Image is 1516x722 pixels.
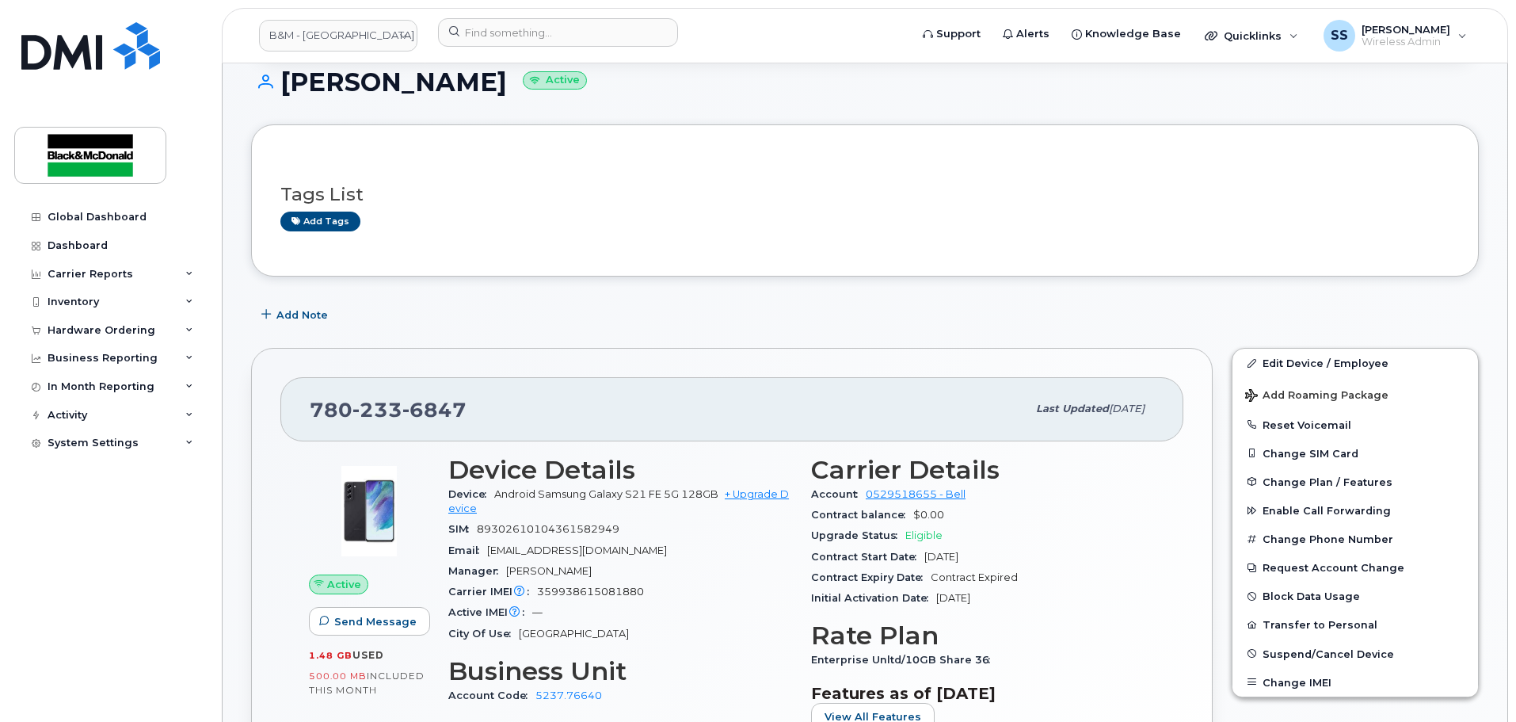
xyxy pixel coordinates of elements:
span: Initial Activation Date [811,592,936,604]
span: Wireless Admin [1362,36,1450,48]
span: Email [448,544,487,556]
span: Contract Expired [931,571,1018,583]
h3: Carrier Details [811,456,1155,484]
button: Request Account Change [1232,553,1478,582]
span: [GEOGRAPHIC_DATA] [519,628,629,640]
span: Knowledge Base [1085,26,1181,42]
button: Send Message [309,607,430,636]
img: image20231002-3703462-abbrul.jpeg [322,464,417,559]
a: Add tags [280,212,360,231]
span: 780 [310,398,467,422]
span: Contract balance [811,509,913,521]
button: Add Note [251,300,341,329]
span: Account Code [448,690,535,701]
button: Change Phone Number [1232,525,1478,553]
span: [PERSON_NAME] [506,565,592,577]
h1: [PERSON_NAME] [251,68,1479,96]
span: Quicklinks [1224,29,1282,42]
span: [DATE] [1109,403,1145,414]
span: Android Samsung Galaxy S21 FE 5G 128GB [494,488,718,500]
div: Samantha Shandera [1312,20,1478,52]
h3: Business Unit [448,657,792,686]
button: Enable Call Forwarding [1232,496,1478,525]
span: used [352,649,384,661]
div: Quicklinks [1194,20,1309,52]
span: Manager [448,565,506,577]
h3: Rate Plan [811,621,1155,650]
button: Change SIM Card [1232,439,1478,468]
span: City Of Use [448,628,519,640]
span: Change Plan / Features [1263,476,1392,487]
h3: Device Details [448,456,792,484]
span: SS [1331,26,1348,45]
a: 5237.76640 [535,690,602,701]
span: Enable Call Forwarding [1263,505,1391,517]
span: 500.00 MB [309,670,367,682]
a: Support [912,18,992,50]
span: 1.48 GB [309,650,352,661]
span: Support [936,26,981,42]
button: Change IMEI [1232,668,1478,697]
span: $0.00 [913,509,944,521]
span: Alerts [1016,26,1049,42]
span: [EMAIL_ADDRESS][DOMAIN_NAME] [487,544,667,556]
span: 233 [352,398,402,422]
button: Transfer to Personal [1232,610,1478,639]
span: Send Message [334,614,417,629]
span: [DATE] [924,551,958,563]
span: Carrier IMEI [448,586,537,598]
a: 0529518655 - Bell [866,488,966,500]
span: Contract Start Date [811,551,924,563]
span: Add Note [276,308,328,323]
span: included this month [309,670,425,696]
span: Device [448,488,494,500]
button: Add Roaming Package [1232,378,1478,411]
span: Account [811,488,866,500]
h3: Features as of [DATE] [811,684,1155,703]
button: Block Data Usage [1232,582,1478,610]
button: Reset Voicemail [1232,411,1478,439]
span: Upgrade Status [811,529,905,541]
span: Last updated [1036,403,1109,414]
button: Suspend/Cancel Device [1232,640,1478,668]
small: Active [523,71,587,90]
span: SIM [448,523,477,535]
a: Edit Device / Employee [1232,349,1478,377]
span: 359938615081880 [537,586,644,598]
span: 6847 [402,398,467,422]
span: Eligible [905,529,943,541]
span: Active [327,577,361,592]
span: Enterprise Unltd/10GB Share 36 [811,654,998,666]
span: Contract Expiry Date [811,571,931,583]
a: Knowledge Base [1061,18,1192,50]
span: — [532,606,543,618]
span: 89302610104361582949 [477,523,619,535]
span: Active IMEI [448,606,532,618]
span: [PERSON_NAME] [1362,23,1450,36]
input: Find something... [438,18,678,47]
h3: Tags List [280,185,1449,204]
a: B&M - Alberta [259,20,417,52]
span: Add Roaming Package [1245,389,1388,404]
span: [DATE] [936,592,970,604]
span: Suspend/Cancel Device [1263,648,1394,659]
button: Change Plan / Features [1232,468,1478,496]
a: Alerts [992,18,1061,50]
